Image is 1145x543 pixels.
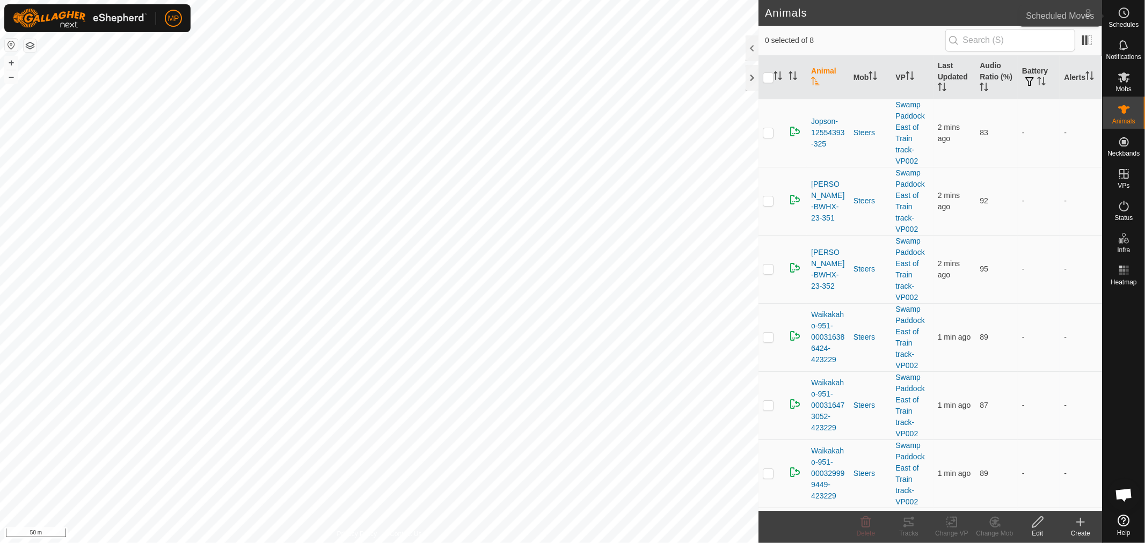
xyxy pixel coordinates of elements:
[980,128,988,137] span: 83
[895,168,924,233] a: Swamp Paddock East of Train track-VP002
[811,309,845,365] span: Waikakaho-951-000316386424-423229
[1060,371,1102,439] td: -
[1103,510,1145,540] a: Help
[980,84,988,93] p-sorticon: Activate to sort
[1111,279,1137,285] span: Heatmap
[1116,86,1132,92] span: Mobs
[1112,118,1135,124] span: Animals
[854,468,887,479] div: Steers
[337,529,377,539] a: Privacy Policy
[1117,530,1131,536] span: Help
[1085,5,1091,21] span: 8
[849,56,892,99] th: Mob
[1117,247,1130,253] span: Infra
[811,116,845,150] span: Jopson-12554393-325
[811,247,845,292] span: [PERSON_NAME]-BWHX-23-352
[1108,479,1140,511] a: Open chat
[765,35,945,46] span: 0 selected of 8
[5,70,18,83] button: –
[1107,150,1140,157] span: Neckbands
[938,401,971,409] span: 6 Sept 2025, 12:33 pm
[789,466,801,479] img: returning on
[854,332,887,343] div: Steers
[973,529,1016,538] div: Change Mob
[895,100,924,165] a: Swamp Paddock East of Train track-VP002
[1060,303,1102,371] td: -
[891,56,933,99] th: VP
[980,469,988,478] span: 89
[24,39,37,52] button: Map Layers
[1018,167,1060,235] td: -
[1108,21,1139,28] span: Schedules
[789,329,801,342] img: returning on
[895,305,924,370] a: Swamp Paddock East of Train track-VP002
[895,373,924,438] a: Swamp Paddock East of Train track-VP002
[789,398,801,410] img: returning on
[854,127,887,138] div: Steers
[930,529,973,538] div: Change VP
[938,84,946,93] p-sorticon: Activate to sort
[13,9,147,28] img: Gallagher Logo
[811,179,845,224] span: [PERSON_NAME]-BWHX-23-351
[887,529,930,538] div: Tracks
[390,529,421,539] a: Contact Us
[975,56,1018,99] th: Audio Ratio (%)
[789,125,801,138] img: returning on
[1037,78,1046,87] p-sorticon: Activate to sort
[1018,235,1060,303] td: -
[774,73,782,82] p-sorticon: Activate to sort
[857,530,876,537] span: Delete
[933,56,976,99] th: Last Updated
[980,265,988,273] span: 95
[1060,439,1102,508] td: -
[789,261,801,274] img: returning on
[1060,167,1102,235] td: -
[1016,529,1059,538] div: Edit
[1060,99,1102,167] td: -
[811,377,845,434] span: Waikakaho-951-000316473052-423229
[168,13,179,24] span: MP
[1114,215,1133,221] span: Status
[1059,529,1102,538] div: Create
[906,73,914,82] p-sorticon: Activate to sort
[811,445,845,502] span: Waikakaho-951-000329999449-423229
[1085,73,1094,82] p-sorticon: Activate to sort
[980,333,988,341] span: 89
[765,6,1085,19] h2: Animals
[1018,303,1060,371] td: -
[1106,54,1141,60] span: Notifications
[5,39,18,52] button: Reset Map
[1118,182,1129,189] span: VPs
[869,73,877,82] p-sorticon: Activate to sort
[938,191,960,211] span: 6 Sept 2025, 12:33 pm
[1018,439,1060,508] td: -
[1060,56,1102,99] th: Alerts
[789,73,797,82] p-sorticon: Activate to sort
[938,469,971,478] span: 6 Sept 2025, 12:33 pm
[5,56,18,69] button: +
[854,400,887,411] div: Steers
[1018,371,1060,439] td: -
[980,196,988,205] span: 92
[980,401,988,409] span: 87
[1060,235,1102,303] td: -
[854,263,887,275] div: Steers
[938,123,960,143] span: 6 Sept 2025, 12:33 pm
[938,333,971,341] span: 6 Sept 2025, 12:34 pm
[938,259,960,279] span: 6 Sept 2025, 12:33 pm
[895,237,924,302] a: Swamp Paddock East of Train track-VP002
[1018,99,1060,167] td: -
[807,56,849,99] th: Animal
[811,78,820,87] p-sorticon: Activate to sort
[945,29,1075,52] input: Search (S)
[854,195,887,207] div: Steers
[895,441,924,506] a: Swamp Paddock East of Train track-VP002
[789,193,801,206] img: returning on
[1018,56,1060,99] th: Battery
